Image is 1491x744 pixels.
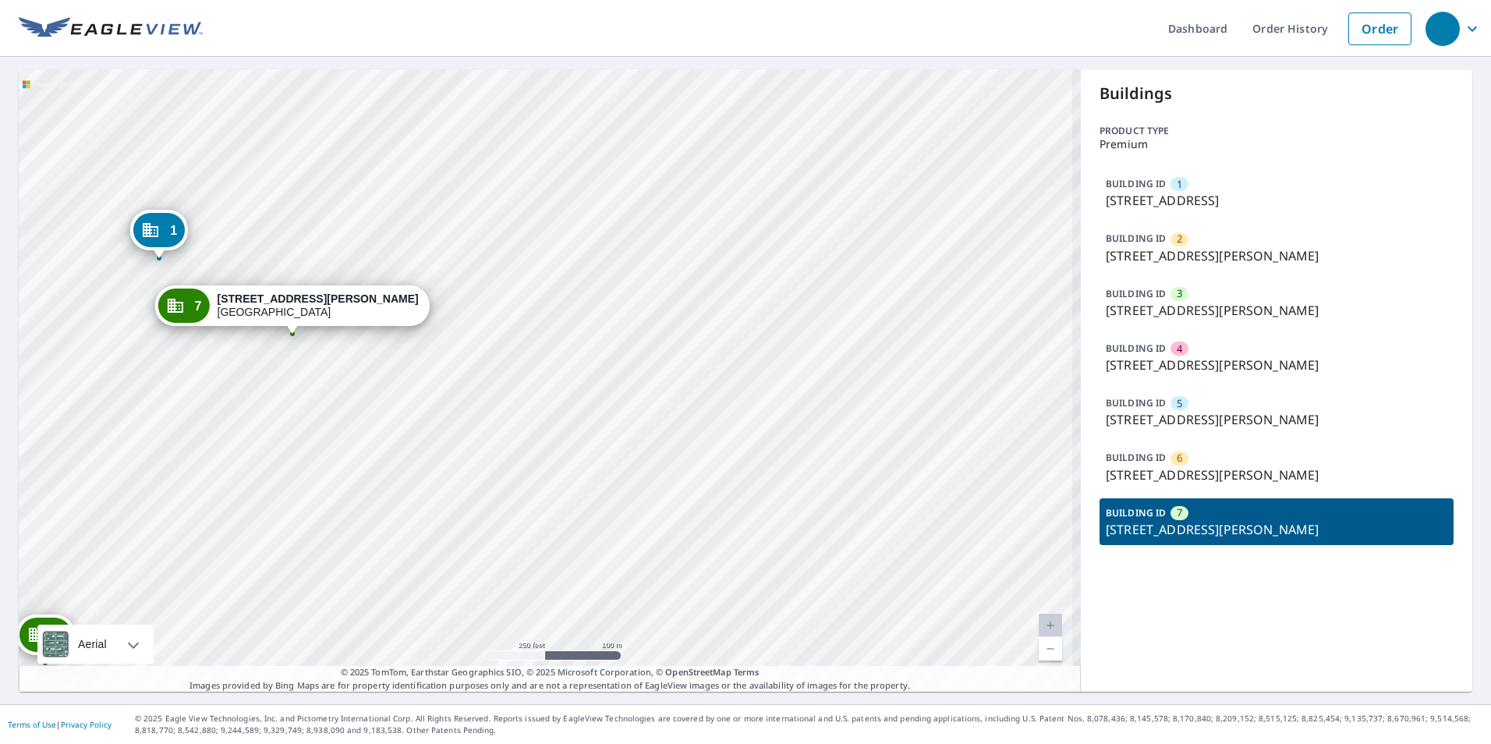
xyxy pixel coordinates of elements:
[734,666,760,678] a: Terms
[170,225,177,236] span: 1
[1177,286,1182,301] span: 3
[8,719,56,730] a: Terms of Use
[1106,451,1166,464] p: BUILDING ID
[218,292,419,305] strong: [STREET_ADDRESS][PERSON_NAME]
[16,615,74,663] div: Dropped pin, building 3, Commercial property, 13100 Broxton Bay Dr Jacksonville, FL 32218
[1100,82,1454,105] p: Buildings
[1177,505,1182,520] span: 7
[1106,177,1166,190] p: BUILDING ID
[341,666,760,679] span: © 2025 TomTom, Earthstar Geographics SIO, © 2025 Microsoft Corporation, ©
[130,210,188,258] div: Dropped pin, building 1, Commercial property, 511 Nautica Dr Jacksonville, FL 32218
[1177,396,1182,411] span: 5
[1106,506,1166,519] p: BUILDING ID
[218,292,419,319] div: [GEOGRAPHIC_DATA]
[1177,451,1182,466] span: 6
[154,285,429,334] div: Dropped pin, building 7, Commercial property, 13146 Broxton Bay Dr Jacksonville, FL 32218
[194,300,201,312] span: 7
[8,720,112,729] p: |
[1039,614,1062,637] a: Current Level 18.535683181242117, Zoom In Disabled
[1177,232,1182,246] span: 2
[1106,520,1447,539] p: [STREET_ADDRESS][PERSON_NAME]
[1106,466,1447,484] p: [STREET_ADDRESS][PERSON_NAME]
[1106,356,1447,374] p: [STREET_ADDRESS][PERSON_NAME]
[135,713,1483,736] p: © 2025 Eagle View Technologies, Inc. and Pictometry International Corp. All Rights Reserved. Repo...
[1100,124,1454,138] p: Product type
[1106,301,1447,320] p: [STREET_ADDRESS][PERSON_NAME]
[37,625,154,664] div: Aerial
[1177,342,1182,356] span: 4
[19,17,203,41] img: EV Logo
[1106,246,1447,265] p: [STREET_ADDRESS][PERSON_NAME]
[1039,637,1062,661] a: Current Level 18.535683181242117, Zoom Out
[1106,232,1166,245] p: BUILDING ID
[1177,177,1182,192] span: 1
[73,625,112,664] div: Aerial
[19,666,1081,692] p: Images provided by Bing Maps are for property identification purposes only and are not a represen...
[1106,342,1166,355] p: BUILDING ID
[61,719,112,730] a: Privacy Policy
[1106,287,1166,300] p: BUILDING ID
[1106,410,1447,429] p: [STREET_ADDRESS][PERSON_NAME]
[1106,191,1447,210] p: [STREET_ADDRESS]
[665,666,731,678] a: OpenStreetMap
[1100,138,1454,151] p: Premium
[1106,396,1166,409] p: BUILDING ID
[1348,12,1411,45] a: Order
